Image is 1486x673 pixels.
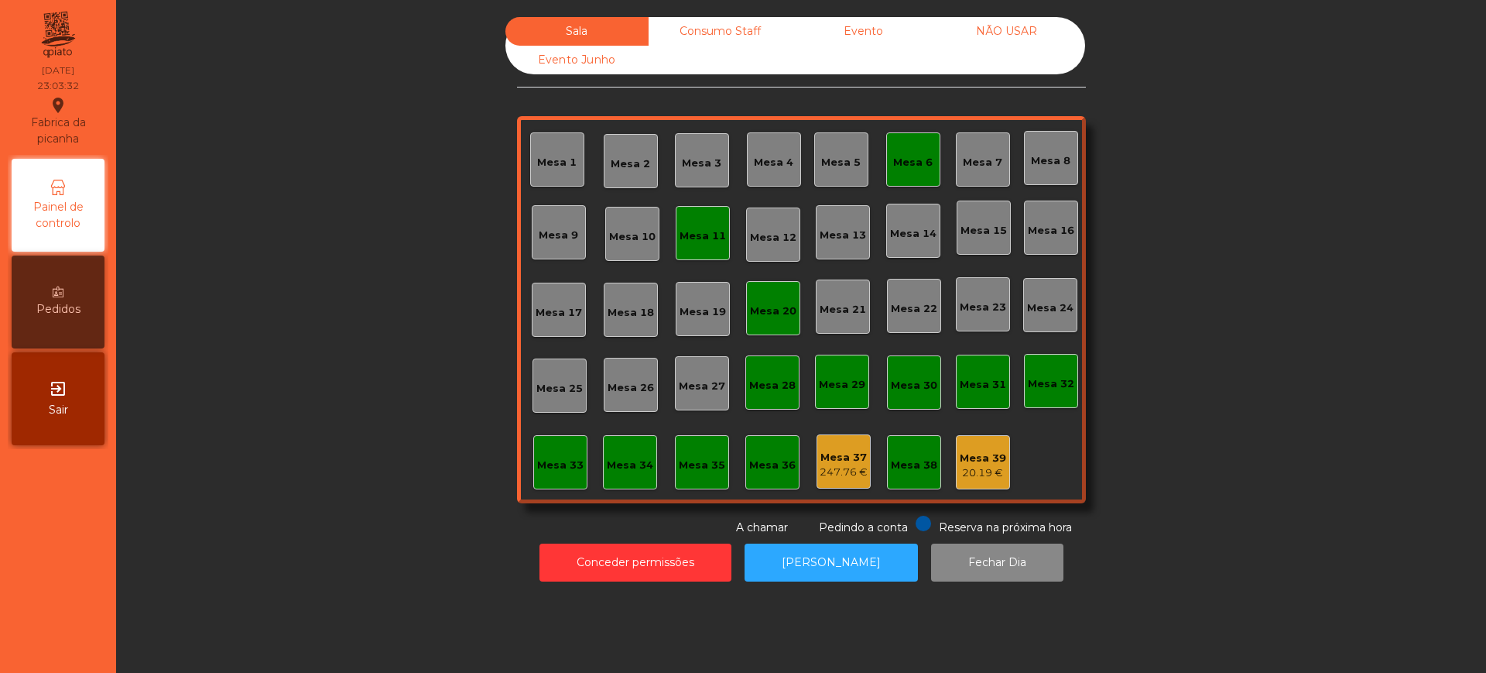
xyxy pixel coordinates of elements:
div: Mesa 31 [960,377,1006,393]
div: Mesa 8 [1031,153,1070,169]
div: Mesa 33 [537,458,584,473]
span: Pedindo a conta [819,520,908,534]
div: Mesa 24 [1027,300,1073,316]
i: location_on [49,96,67,115]
div: Mesa 17 [536,305,582,321]
div: NÃO USAR [935,17,1078,46]
div: Mesa 2 [611,156,650,172]
div: Mesa 25 [536,381,583,397]
div: Mesa 32 [1028,376,1074,392]
div: [DATE] [42,64,74,77]
div: Evento Junho [505,46,649,74]
div: Mesa 7 [963,155,1002,170]
span: Sair [49,402,68,418]
div: Mesa 11 [680,228,726,244]
div: Fabrica da picanha [12,96,104,147]
div: Mesa 12 [750,230,796,246]
div: Mesa 30 [891,378,937,393]
div: Mesa 28 [749,378,796,393]
div: Mesa 15 [960,223,1007,239]
div: Mesa 13 [820,228,866,243]
div: Mesa 36 [749,458,796,473]
div: Mesa 20 [750,304,796,319]
i: exit_to_app [49,379,67,398]
span: Reserva na próxima hora [939,520,1072,534]
div: Mesa 22 [891,301,937,317]
div: Evento [792,17,935,46]
div: 23:03:32 [37,79,79,93]
div: Consumo Staff [649,17,792,46]
button: Conceder permissões [539,544,731,582]
div: 20.19 € [960,465,1006,481]
div: Mesa 3 [682,156,721,171]
span: Painel de controlo [15,199,101,232]
div: Mesa 5 [821,155,861,170]
div: Mesa 19 [680,304,726,320]
div: Mesa 23 [960,300,1006,315]
div: Mesa 26 [608,380,654,396]
div: 247.76 € [820,465,868,480]
span: Pedidos [36,301,80,318]
img: qpiato [39,8,77,62]
div: Mesa 21 [820,302,866,318]
div: Mesa 18 [608,305,654,321]
span: A chamar [736,520,788,534]
div: Sala [505,17,649,46]
div: Mesa 29 [819,377,865,393]
div: Mesa 39 [960,451,1006,466]
div: Mesa 4 [754,155,793,170]
div: Mesa 10 [609,229,656,245]
button: Fechar Dia [931,544,1063,582]
div: Mesa 34 [607,458,653,473]
div: Mesa 35 [679,458,725,473]
div: Mesa 1 [537,155,577,170]
div: Mesa 27 [679,379,725,394]
div: Mesa 14 [890,226,936,242]
div: Mesa 38 [891,458,937,473]
div: Mesa 9 [539,228,578,243]
div: Mesa 37 [820,450,868,465]
button: [PERSON_NAME] [745,544,918,582]
div: Mesa 16 [1028,223,1074,239]
div: Mesa 6 [893,155,933,170]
